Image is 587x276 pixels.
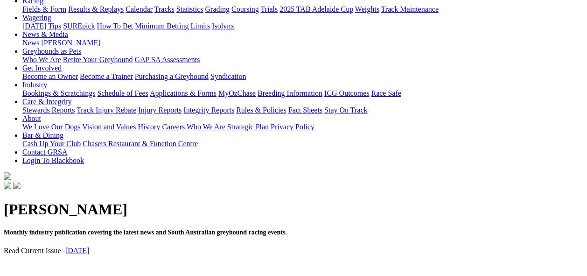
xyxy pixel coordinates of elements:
a: Coursing [231,5,259,13]
div: Get Involved [22,72,583,81]
p: Read Current Issue - [4,247,583,255]
a: Results & Replays [68,5,124,13]
a: Bar & Dining [22,131,63,139]
a: SUREpick [63,22,95,30]
a: Who We Are [187,123,225,131]
a: History [138,123,160,131]
a: 2025 TAB Adelaide Cup [280,5,353,13]
a: Minimum Betting Limits [135,22,210,30]
a: GAP SA Assessments [135,56,200,64]
a: Privacy Policy [271,123,314,131]
a: Breeding Information [258,89,322,97]
a: We Love Our Dogs [22,123,80,131]
a: Careers [162,123,185,131]
a: Rules & Policies [236,106,287,114]
a: Care & Integrity [22,98,72,106]
a: Schedule of Fees [97,89,148,97]
a: Calendar [126,5,153,13]
a: [DATE] Tips [22,22,61,30]
a: Who We Are [22,56,61,64]
a: Integrity Reports [183,106,234,114]
a: Tracks [154,5,175,13]
div: Industry [22,89,583,98]
a: Wagering [22,14,51,21]
a: [DATE] [65,247,90,255]
img: twitter.svg [13,182,21,189]
a: How To Bet [97,22,133,30]
div: Greyhounds as Pets [22,56,583,64]
a: Injury Reports [138,106,182,114]
a: News [22,39,39,47]
a: Purchasing a Greyhound [135,72,209,80]
a: Stay On Track [324,106,367,114]
div: About [22,123,583,131]
div: Care & Integrity [22,106,583,114]
a: Cash Up Your Club [22,140,81,148]
a: Retire Your Greyhound [63,56,133,64]
a: Chasers Restaurant & Function Centre [83,140,198,148]
a: Fact Sheets [288,106,322,114]
a: Track Maintenance [381,5,439,13]
div: Wagering [22,22,583,30]
a: Bookings & Scratchings [22,89,95,97]
a: Track Injury Rebate [77,106,136,114]
a: Fields & Form [22,5,66,13]
a: Trials [260,5,278,13]
div: Bar & Dining [22,140,583,148]
a: Login To Blackbook [22,156,84,164]
a: [PERSON_NAME] [41,39,100,47]
a: About [22,114,41,122]
a: Become a Trainer [80,72,133,80]
a: Vision and Values [82,123,136,131]
a: Applications & Forms [150,89,217,97]
a: Syndication [210,72,246,80]
img: facebook.svg [4,182,11,189]
a: Grading [205,5,230,13]
img: logo-grsa-white.png [4,172,11,180]
a: Statistics [176,5,203,13]
div: News & Media [22,39,583,47]
a: ICG Outcomes [324,89,369,97]
a: Isolynx [212,22,234,30]
a: Weights [355,5,379,13]
div: Racing [22,5,583,14]
a: Greyhounds as Pets [22,47,81,55]
a: Contact GRSA [22,148,67,156]
a: Become an Owner [22,72,78,80]
a: Stewards Reports [22,106,75,114]
a: Industry [22,81,47,89]
a: Race Safe [371,89,401,97]
a: Strategic Plan [227,123,269,131]
span: Monthly industry publication covering the latest news and South Australian greyhound racing events. [4,229,287,236]
a: News & Media [22,30,68,38]
h1: [PERSON_NAME] [4,201,583,218]
a: Get Involved [22,64,62,72]
a: MyOzChase [218,89,256,97]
